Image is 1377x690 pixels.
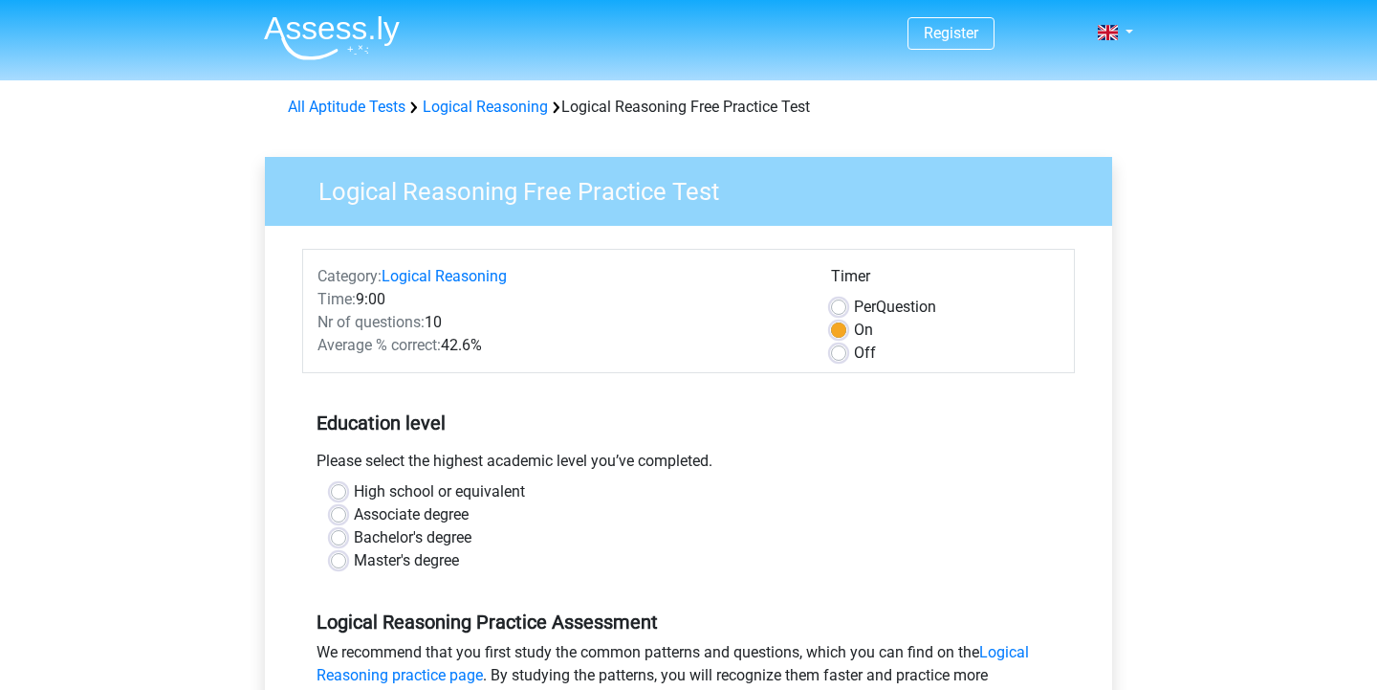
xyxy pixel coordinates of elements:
[317,404,1060,442] h5: Education level
[854,319,873,342] label: On
[354,503,469,526] label: Associate degree
[382,267,507,285] a: Logical Reasoning
[354,526,471,549] label: Bachelor's degree
[854,342,876,365] label: Off
[288,98,405,116] a: All Aptitude Tests
[303,311,817,334] div: 10
[831,265,1060,296] div: Timer
[295,169,1098,207] h3: Logical Reasoning Free Practice Test
[264,15,400,60] img: Assessly
[354,549,459,572] label: Master's degree
[303,334,817,357] div: 42.6%
[280,96,1097,119] div: Logical Reasoning Free Practice Test
[303,288,817,311] div: 9:00
[354,480,525,503] label: High school or equivalent
[924,24,978,42] a: Register
[302,450,1075,480] div: Please select the highest academic level you’ve completed.
[423,98,548,116] a: Logical Reasoning
[317,290,356,308] span: Time:
[854,298,876,316] span: Per
[317,267,382,285] span: Category:
[317,313,425,331] span: Nr of questions:
[854,296,936,319] label: Question
[317,336,441,354] span: Average % correct:
[317,611,1060,634] h5: Logical Reasoning Practice Assessment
